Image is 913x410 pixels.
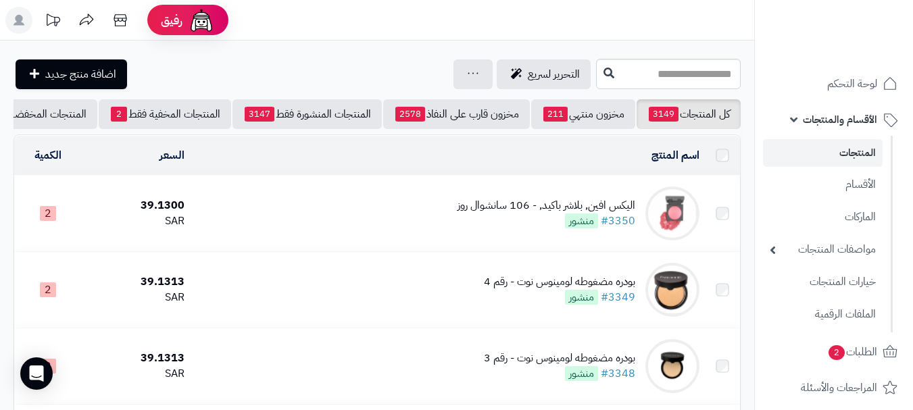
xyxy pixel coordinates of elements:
[497,59,591,89] a: التحرير لسريع
[763,267,883,297] a: خيارات المنتجات
[827,342,877,361] span: الطلبات
[87,198,185,213] div: 39.1300
[484,274,635,290] div: بودره مضغوطه لومينوس نوت - رقم 4
[45,66,116,82] span: اضافة منتج جديد
[763,235,883,264] a: مواصفات المنتجات
[565,213,598,228] span: منشور
[763,203,883,232] a: الماركات
[828,344,845,360] span: 2
[40,282,56,297] span: 2
[40,206,56,221] span: 2
[565,290,598,305] span: منشور
[16,59,127,89] a: اضافة منتج جديد
[763,300,883,329] a: الملفات الرقمية
[188,7,215,34] img: ai-face.png
[763,68,905,100] a: لوحة التحكم
[763,371,905,404] a: المراجعات والأسئلة
[87,213,185,229] div: SAR
[87,274,185,290] div: 39.1313
[601,289,635,305] a: #3349
[20,357,53,390] div: Open Intercom Messenger
[484,351,635,366] div: بودره مضغوطه لومينوس نوت - رقم 3
[801,378,877,397] span: المراجعات والأسئلة
[651,147,699,163] a: اسم المنتج
[245,107,274,122] span: 3147
[232,99,382,129] a: المنتجات المنشورة فقط3147
[827,74,877,93] span: لوحة التحكم
[36,7,70,37] a: تحديثات المنصة
[99,99,231,129] a: المنتجات المخفية فقط2
[111,107,127,122] span: 2
[645,339,699,393] img: بودره مضغوطه لومينوس نوت - رقم 3
[763,139,883,167] a: المنتجات
[87,366,185,382] div: SAR
[383,99,530,129] a: مخزون قارب على النفاذ2578
[649,107,678,122] span: 3149
[458,198,635,213] div: اليكس افين, بلاشر باكيد, - 106 سانشوال روز
[528,66,580,82] span: التحرير لسريع
[601,365,635,382] a: #3348
[87,351,185,366] div: 39.1313
[645,186,699,240] img: اليكس افين, بلاشر باكيد, - 106 سانشوال روز
[565,366,598,381] span: منشور
[34,147,61,163] a: الكمية
[531,99,635,129] a: مخزون منتهي211
[763,336,905,368] a: الطلبات2
[395,107,425,122] span: 2578
[637,99,741,129] a: كل المنتجات3149
[821,26,900,54] img: logo-2.png
[543,107,568,122] span: 211
[763,170,883,199] a: الأقسام
[645,263,699,317] img: بودره مضغوطه لومينوس نوت - رقم 4
[601,213,635,229] a: #3350
[161,12,182,28] span: رفيق
[87,290,185,305] div: SAR
[803,110,877,129] span: الأقسام والمنتجات
[159,147,184,163] a: السعر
